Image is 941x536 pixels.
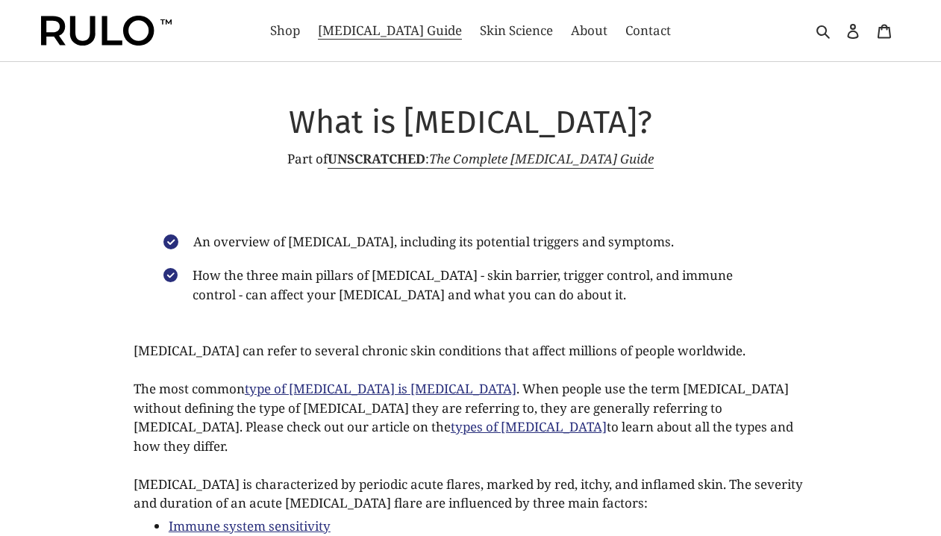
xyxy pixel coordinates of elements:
[41,16,172,46] img: Rulo™ Skin
[328,150,654,169] a: UNSCRATCHED:The Complete [MEDICAL_DATA] Guide
[310,19,469,43] a: [MEDICAL_DATA] Guide
[451,418,607,436] a: types of [MEDICAL_DATA]
[134,341,807,361] p: [MEDICAL_DATA] can refer to several chronic skin conditions that affect millions of people worldwide
[480,22,553,40] span: Skin Science
[571,22,607,40] span: About
[169,517,331,535] a: Immune system sensitivity
[134,418,793,455] span: to learn about all the types and how they differ.
[134,103,807,142] h1: What is [MEDICAL_DATA]?
[472,19,560,43] a: Skin Science
[193,232,674,252] p: An overview of [MEDICAL_DATA], including its potential triggers and symptoms.
[245,380,516,397] span: type of [MEDICAL_DATA] is [MEDICAL_DATA]
[618,19,678,43] a: Contact
[193,266,778,304] p: How the three main pillars of [MEDICAL_DATA] - skin barrier, trigger control, and immune control ...
[245,380,516,398] a: type of [MEDICAL_DATA] is [MEDICAL_DATA]
[134,380,789,435] span: . When people use the term [MEDICAL_DATA] without defining the type of [MEDICAL_DATA] they are re...
[451,418,607,435] span: types of [MEDICAL_DATA]
[563,19,615,43] a: About
[328,150,425,167] strong: UNSCRATCHED
[866,466,926,521] iframe: Gorgias live chat messenger
[134,380,245,397] span: The most common
[625,22,671,40] span: Contact
[743,342,745,359] span: .
[318,22,462,40] span: [MEDICAL_DATA] Guide
[429,150,654,167] em: The Complete [MEDICAL_DATA] Guide
[134,149,807,169] p: Part of
[134,476,803,512] span: [MEDICAL_DATA] is characterized by periodic acute flares, marked by red, itchy, and inflamed skin...
[263,19,307,43] a: Shop
[270,22,300,40] span: Shop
